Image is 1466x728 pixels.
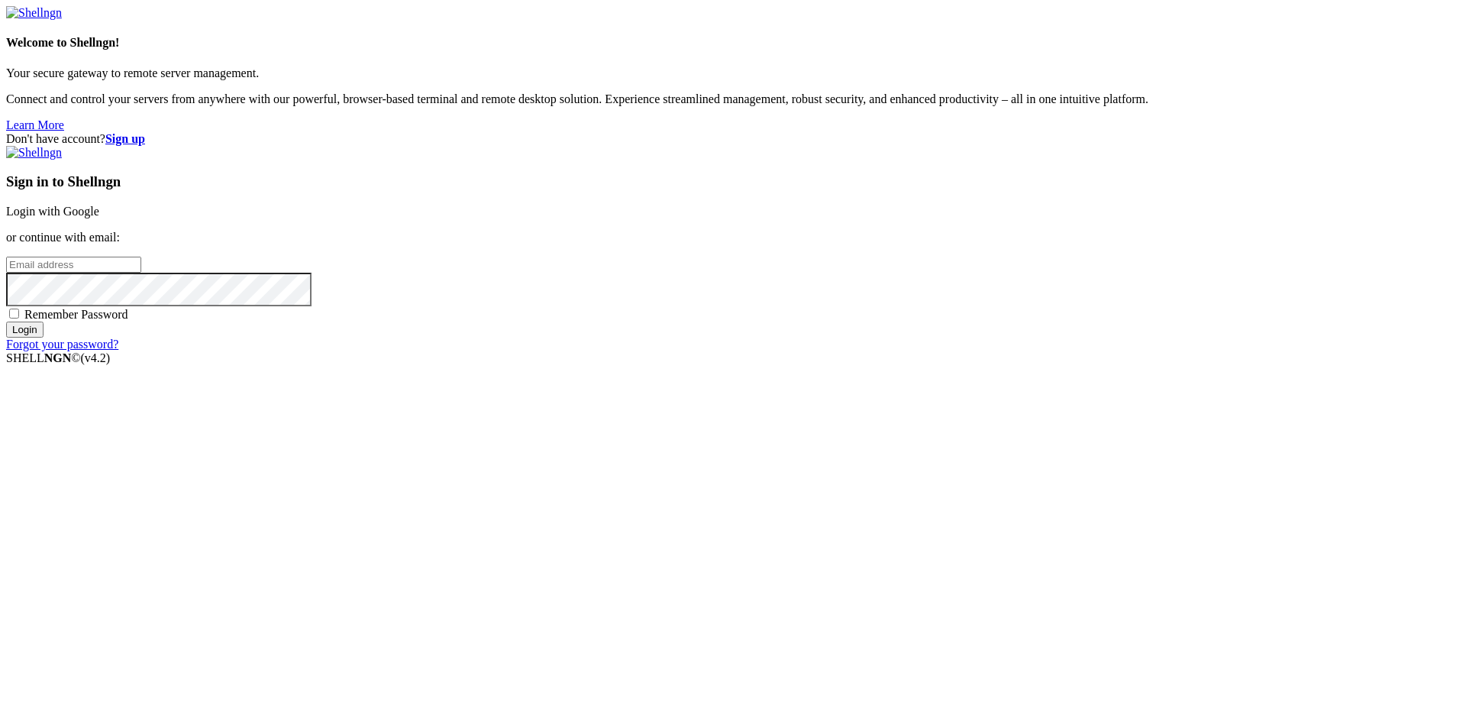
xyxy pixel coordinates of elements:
input: Remember Password [9,309,19,319]
span: SHELL © [6,351,110,364]
span: Remember Password [24,308,128,321]
a: Sign up [105,132,145,145]
p: or continue with email: [6,231,1460,244]
a: Learn More [6,118,64,131]
p: Your secure gateway to remote server management. [6,66,1460,80]
span: 4.2.0 [81,351,111,364]
h3: Sign in to Shellngn [6,173,1460,190]
b: NGN [44,351,72,364]
a: Login with Google [6,205,99,218]
img: Shellngn [6,6,62,20]
input: Login [6,322,44,338]
p: Connect and control your servers from anywhere with our powerful, browser-based terminal and remo... [6,92,1460,106]
div: Don't have account? [6,132,1460,146]
img: Shellngn [6,146,62,160]
input: Email address [6,257,141,273]
h4: Welcome to Shellngn! [6,36,1460,50]
a: Forgot your password? [6,338,118,351]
